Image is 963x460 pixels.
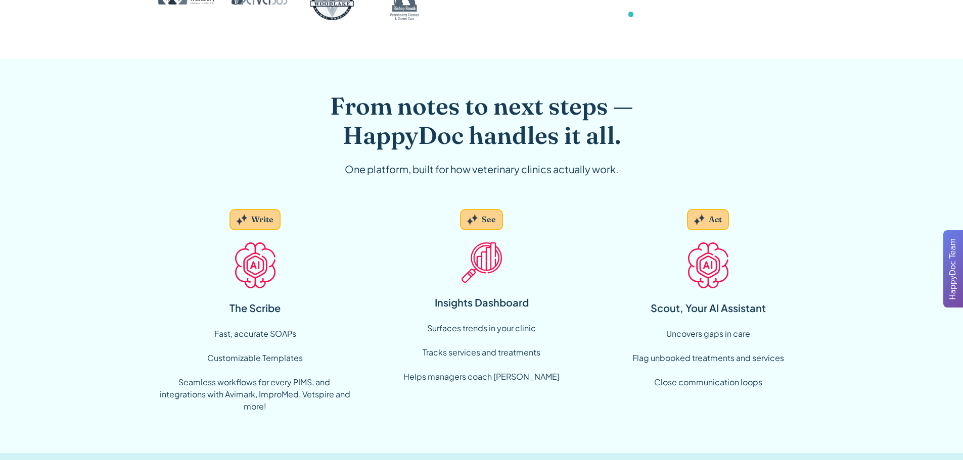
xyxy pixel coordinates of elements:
[645,12,650,17] div: Show slide 4 of 6
[688,242,728,288] img: AI Icon
[435,295,529,310] div: Insights Dashboard
[235,242,276,288] img: AI Icon
[709,214,722,225] div: Act
[403,322,560,383] div: Surfaces trends in your clinic ‍ Tracks services and treatments ‍ Helps managers coach [PERSON_NAME]
[288,91,676,149] h2: From notes to next steps — HappyDoc handles it all.
[651,300,766,316] div: Scout, Your AI Assistant
[230,300,281,316] div: The Scribe
[694,214,705,225] img: Grey sparkles.
[482,214,496,225] div: See
[653,12,658,17] div: Show slide 5 of 6
[158,328,352,413] div: Fast, accurate SOAPs Customizable Templates ‍ Seamless workflows for every PIMS, and integrations...
[661,12,666,17] div: Show slide 6 of 6
[467,214,478,225] img: Grey sparkles.
[237,214,247,225] img: Grey sparkles.
[251,214,273,225] div: Write
[632,328,784,388] div: Uncovers gaps in care Flag unbooked treatments and services Close communication loops
[288,162,676,177] div: One platform, built for how veterinary clinics actually work.
[636,12,641,17] div: Show slide 3 of 6
[620,12,625,17] div: Show slide 1 of 6
[462,242,502,283] img: Insight Icon
[628,12,633,17] div: Show slide 2 of 6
